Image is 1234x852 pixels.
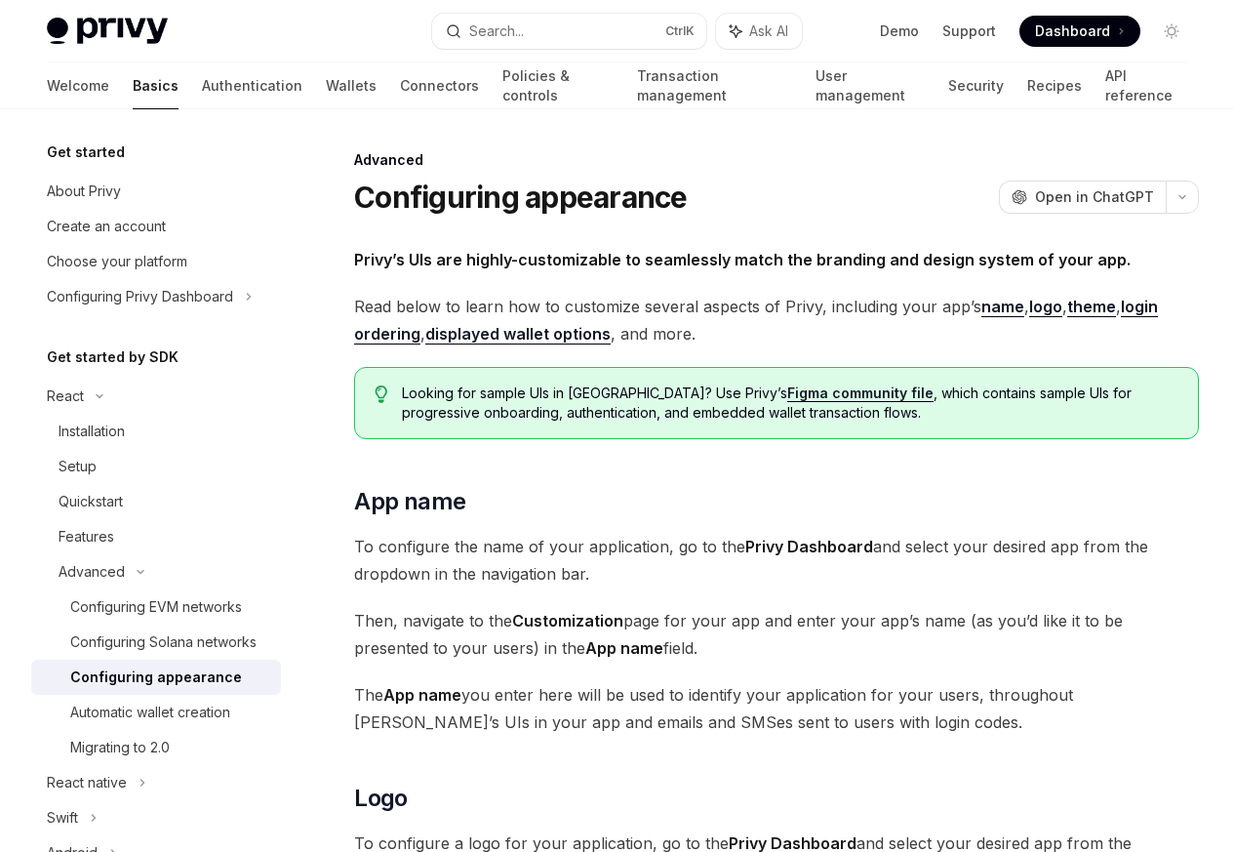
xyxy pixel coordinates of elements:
div: Quickstart [59,490,123,513]
div: Configuring appearance [70,666,242,689]
a: Policies & controls [502,62,614,109]
a: Automatic wallet creation [31,695,281,730]
div: Swift [47,806,78,830]
a: Installation [31,414,281,449]
a: User management [816,62,926,109]
img: light logo [47,18,168,45]
a: Features [31,519,281,554]
div: Create an account [47,215,166,238]
span: Logo [354,783,408,814]
a: Wallets [326,62,377,109]
a: Connectors [400,62,479,109]
div: Features [59,525,114,548]
div: Choose your platform [47,250,187,273]
button: Open in ChatGPT [999,181,1166,214]
a: name [981,297,1024,317]
strong: App name [383,685,461,705]
div: About Privy [47,180,121,203]
a: Configuring Solana networks [31,625,281,660]
a: Quickstart [31,484,281,519]
div: Advanced [354,150,1199,170]
div: Setup [59,455,97,478]
strong: Privy Dashboard [745,537,873,556]
span: Dashboard [1035,21,1110,41]
div: Migrating to 2.0 [70,736,170,759]
a: Create an account [31,209,281,244]
span: Read below to learn how to customize several aspects of Privy, including your app’s , , , , , and... [354,293,1199,347]
span: Then, navigate to the page for your app and enter your app’s name (as you’d like it to be present... [354,607,1199,662]
div: Search... [469,20,524,43]
a: Basics [133,62,179,109]
a: Transaction management [637,62,791,109]
a: Demo [880,21,919,41]
button: Ask AI [716,14,802,49]
a: API reference [1105,62,1187,109]
strong: Privy’s UIs are highly-customizable to seamlessly match the branding and design system of your app. [354,250,1131,269]
button: Search...CtrlK [432,14,706,49]
strong: Customization [512,611,623,630]
div: React [47,385,84,408]
span: Ask AI [749,21,788,41]
h5: Get started by SDK [47,345,179,369]
div: Configuring Solana networks [70,630,257,654]
span: App name [354,486,465,517]
a: Figma community file [787,385,934,402]
a: Welcome [47,62,109,109]
span: The you enter here will be used to identify your application for your users, throughout [PERSON_N... [354,681,1199,736]
div: Advanced [59,560,125,584]
a: Recipes [1027,62,1082,109]
span: Ctrl K [665,23,695,39]
div: Installation [59,420,125,443]
h5: Get started [47,141,125,164]
a: Configuring EVM networks [31,589,281,625]
a: Dashboard [1019,16,1140,47]
a: Migrating to 2.0 [31,730,281,765]
a: About Privy [31,174,281,209]
a: theme [1067,297,1116,317]
div: Automatic wallet creation [70,701,230,724]
div: Configuring EVM networks [70,595,242,619]
a: logo [1029,297,1062,317]
div: React native [47,771,127,794]
a: Authentication [202,62,302,109]
a: Security [948,62,1004,109]
svg: Tip [375,385,388,403]
a: displayed wallet options [425,324,611,345]
a: Configuring appearance [31,660,281,695]
a: Choose your platform [31,244,281,279]
span: Looking for sample UIs in [GEOGRAPHIC_DATA]? Use Privy’s , which contains sample UIs for progress... [402,384,1178,423]
a: Setup [31,449,281,484]
span: Open in ChatGPT [1035,187,1154,207]
strong: App name [585,638,663,658]
a: Support [942,21,996,41]
button: Toggle dark mode [1156,16,1187,47]
div: Configuring Privy Dashboard [47,285,233,308]
h1: Configuring appearance [354,180,688,215]
span: To configure the name of your application, go to the and select your desired app from the dropdow... [354,533,1199,588]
